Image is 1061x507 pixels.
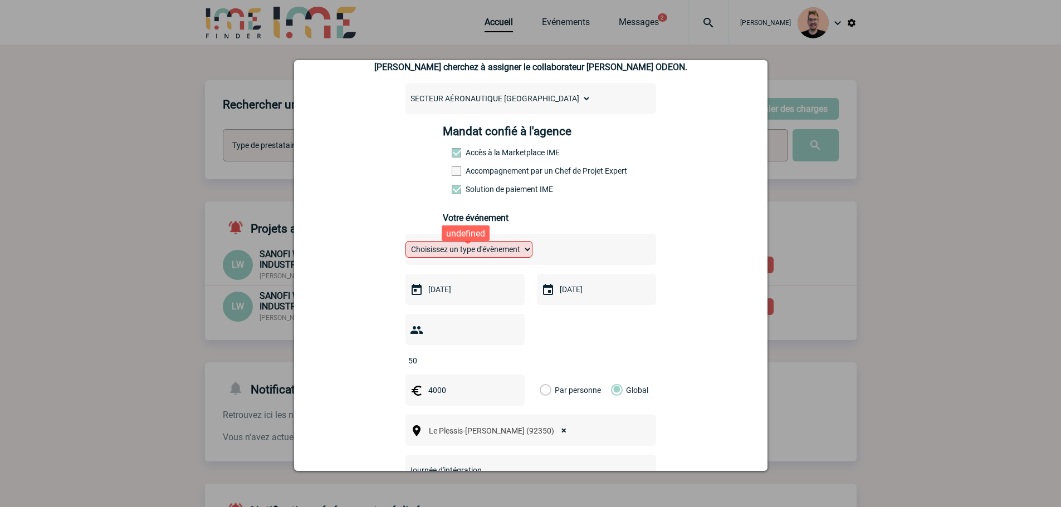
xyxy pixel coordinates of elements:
div: undefined [442,225,490,241]
label: Accès à la Marketplace IME [452,148,501,157]
input: Nom de l'événement [405,463,627,478]
p: [PERSON_NAME] cherchez à assigner le collaborateur [PERSON_NAME] ODEON. [374,62,687,72]
h3: Votre événement [443,213,618,223]
input: Date de fin [557,282,634,297]
input: Nombre de participants [405,353,510,368]
label: Prestation payante [452,166,501,175]
input: Budget HT [426,383,502,397]
span: Le Plessis-Robinson (92350) [424,423,578,439]
label: Par personne [540,375,552,406]
label: Global [611,375,618,406]
h4: Mandat confié à l'agence [443,125,571,138]
span: × [561,423,566,439]
input: Date de début [426,282,502,297]
label: Conformité aux process achat client, Prise en charge de la facturation, Mutualisation de plusieur... [452,185,501,194]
